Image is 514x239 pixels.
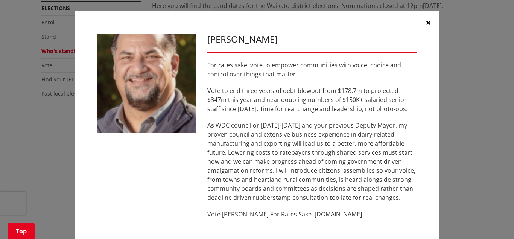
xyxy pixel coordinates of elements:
[8,223,35,239] a: Top
[207,121,417,202] p: As WDC councillor [DATE]-[DATE] and your previous Deputy Mayor, my proven council and extensive b...
[97,34,196,133] img: WO-M__BECH_A__EWN4j
[207,34,417,45] h3: [PERSON_NAME]
[479,207,506,234] iframe: Messenger Launcher
[207,210,417,219] p: Vote [PERSON_NAME] For Rates Sake. [DOMAIN_NAME]
[207,86,417,113] p: Vote to end three years of debt blowout from $178.7m to projected $347m this year and near doubli...
[207,61,417,79] p: For rates sake, vote to empower communities with voice, choice and control over things that matter.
